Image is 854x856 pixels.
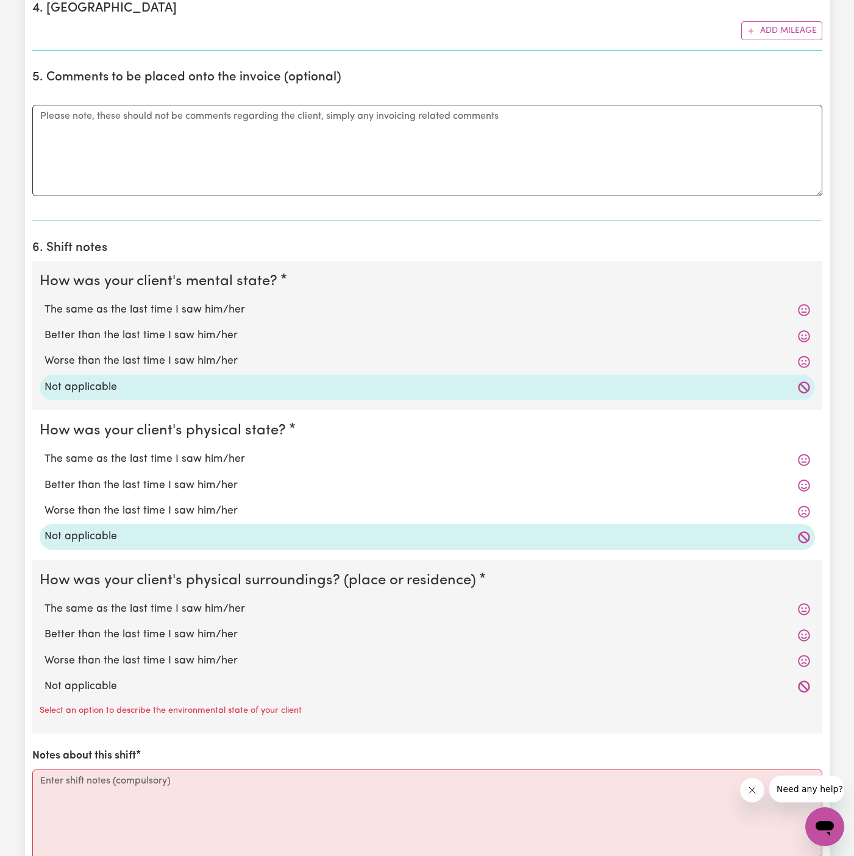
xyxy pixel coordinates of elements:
[44,478,810,493] label: Better than the last time I saw him/her
[740,778,764,802] iframe: Close message
[44,302,810,318] label: The same as the last time I saw him/her
[32,70,822,85] h2: 5. Comments to be placed onto the invoice (optional)
[44,451,810,467] label: The same as the last time I saw him/her
[44,679,810,695] label: Not applicable
[40,570,481,592] legend: How was your client's physical surroundings? (place or residence)
[44,503,810,519] label: Worse than the last time I saw him/her
[769,776,844,802] iframe: Message from company
[44,653,810,669] label: Worse than the last time I saw him/her
[741,21,822,40] button: Add mileage
[805,807,844,846] iframe: Button to launch messaging window
[44,380,810,395] label: Not applicable
[44,529,810,545] label: Not applicable
[40,704,302,718] p: Select an option to describe the environmental state of your client
[40,420,291,442] legend: How was your client's physical state?
[32,1,822,16] h2: 4. [GEOGRAPHIC_DATA]
[32,748,136,764] label: Notes about this shift
[44,353,810,369] label: Worse than the last time I saw him/her
[40,271,282,292] legend: How was your client's mental state?
[44,627,810,643] label: Better than the last time I saw him/her
[44,328,810,344] label: Better than the last time I saw him/her
[44,601,810,617] label: The same as the last time I saw him/her
[32,241,822,256] h2: 6. Shift notes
